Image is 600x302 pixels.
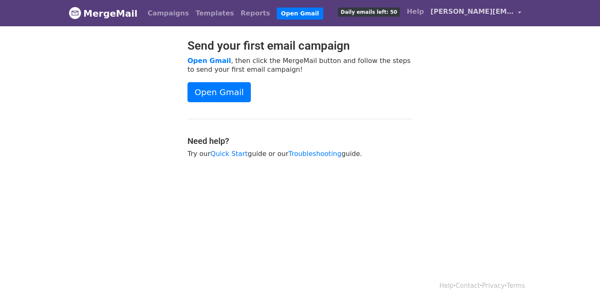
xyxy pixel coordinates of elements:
iframe: Chat Widget [558,262,600,302]
a: Open Gmail [187,82,251,102]
a: Templates [192,5,237,22]
a: Reports [237,5,274,22]
a: Contact [456,282,480,289]
a: Open Gmail [187,57,231,65]
a: [PERSON_NAME][EMAIL_ADDRESS][DOMAIN_NAME] [427,3,525,23]
a: Help [403,3,427,20]
span: [PERSON_NAME][EMAIL_ADDRESS][DOMAIN_NAME] [430,7,514,17]
p: Try our guide or our guide. [187,149,412,158]
a: Troubleshooting [288,150,341,158]
a: Daily emails left: 50 [335,3,403,20]
a: Open Gmail [277,8,323,20]
span: Daily emails left: 50 [338,8,400,17]
a: Privacy [482,282,505,289]
a: Help [440,282,454,289]
a: MergeMail [69,5,137,22]
h4: Need help? [187,136,412,146]
a: Quick Start [210,150,247,158]
img: MergeMail logo [69,7,81,19]
p: , then click the MergeMail button and follow the steps to send your first email campaign! [187,56,412,74]
h2: Send your first email campaign [187,39,412,53]
a: Campaigns [144,5,192,22]
a: Terms [507,282,525,289]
